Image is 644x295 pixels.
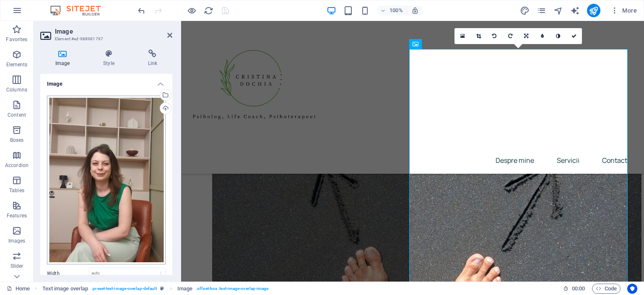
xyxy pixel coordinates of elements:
i: Publish [589,6,598,16]
a: Change orientation [518,28,534,44]
p: Boxes [10,137,24,144]
button: navigator [553,5,563,16]
p: Favorites [6,36,27,43]
button: text_generator [570,5,580,16]
nav: breadcrumb [42,284,269,294]
span: Click to select. Double-click to edit [177,284,192,294]
label: Width [47,271,89,276]
button: reload [203,5,213,16]
a: Confirm ( Ctrl ⏎ ) [566,28,582,44]
i: Pages (Ctrl+Alt+S) [537,6,546,16]
i: Design (Ctrl+Alt+Y) [520,6,530,16]
button: More [607,4,640,17]
h4: Image [40,50,88,67]
h4: Style [88,50,132,67]
span: 00 00 [572,284,585,294]
p: Tables [9,187,24,194]
p: Content [8,112,26,118]
button: undo [136,5,146,16]
p: Elements [6,61,28,68]
button: publish [587,4,600,17]
p: Columns [6,86,27,93]
p: Accordion [5,162,29,169]
i: Navigator [553,6,563,16]
h3: Element #ed-988981797 [55,35,156,43]
button: 100% [377,5,407,16]
i: This element is a customizable preset [160,286,164,291]
a: Rotate right 90° [502,28,518,44]
button: Usercentrics [627,284,637,294]
h4: Image [40,74,172,89]
button: pages [537,5,547,16]
span: Code [596,284,617,294]
i: AI Writer [570,6,580,16]
i: Undo: Change options (Ctrl+Z) [137,6,146,16]
a: Crop mode [470,28,486,44]
a: Rotate left 90° [486,28,502,44]
a: Click to cancel selection. Double-click to open Pages [7,284,30,294]
span: More [610,6,637,15]
span: . preset-text-image-overlap-default [91,284,157,294]
i: Reload page [204,6,213,16]
p: Slider [10,263,23,269]
span: . offset-box .text-image-overlap-image [196,284,268,294]
h6: 100% [390,5,403,16]
a: Blur [534,28,550,44]
button: Code [592,284,621,294]
button: Click here to leave preview mode and continue editing [187,5,197,16]
p: Images [8,238,26,244]
h4: Link [133,50,172,67]
a: Greyscale [550,28,566,44]
img: Editor Logo [48,5,111,16]
p: Features [7,212,27,219]
div: 20250305_193918.jpg [47,96,166,264]
button: design [520,5,530,16]
h2: Image [55,28,172,35]
h6: Session time [563,284,585,294]
a: Select files from the file manager, stock photos, or upload file(s) [454,28,470,44]
span: Click to select. Double-click to edit [42,284,88,294]
i: On resize automatically adjust zoom level to fit chosen device. [411,7,419,14]
span: : [578,285,579,292]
